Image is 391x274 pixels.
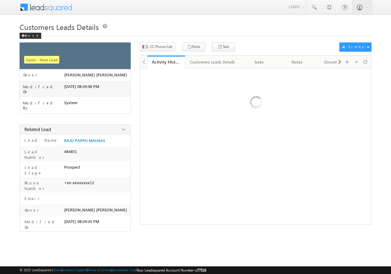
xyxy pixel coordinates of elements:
div: Activity History [152,59,181,65]
span: System [64,100,78,105]
span: [DATE] 08:39:38 PM [64,84,99,89]
div: Actions [342,44,366,49]
div: Customers Leads Details [190,58,235,66]
label: Lead Number [23,149,61,160]
label: Modified On [23,84,64,94]
span: © 2025 LeadSquared | | | | | [20,267,206,273]
a: Documents [316,56,354,68]
span: 77516 [197,268,206,272]
img: Loading ... [224,71,287,135]
button: Actions [339,42,371,52]
span: [PERSON_NAME] [PERSON_NAME] [64,72,127,77]
span: Prospect [64,165,80,170]
span: +xx-xxxxxxxx12 [64,180,94,185]
span: Customers Leads Details [20,22,99,32]
span: Open - New Lead [24,56,59,64]
div: Notes [283,58,311,66]
label: Lead Stage [23,165,61,176]
a: Tasks [240,56,278,68]
button: Task [212,42,235,51]
label: Lead Name [23,137,58,143]
a: Terms of Service [88,268,111,272]
span: [DATE] 08:39:39 PM [64,219,99,224]
a: Contact Support [63,268,87,272]
button: CC Phone Call [140,42,175,51]
div: Documents [321,58,349,66]
a: About [53,268,62,272]
div: Tasks [245,58,273,66]
button: Note [182,42,205,51]
span: CC Phone Call [150,44,172,49]
a: Customers Leads Details [185,56,240,68]
label: Modified By [23,100,64,110]
label: Modified On [23,219,61,230]
a: Activity History [147,56,185,68]
a: Acceptable Use [112,268,136,272]
span: Related Lead [24,126,51,132]
a: Notes [278,56,316,68]
a: RAJU PAPPU MALNAS [64,138,105,143]
label: Email [23,196,44,201]
div: Back [20,33,41,39]
label: Owner [23,72,37,77]
span: Your Leadsquared Account Number is [137,268,206,272]
label: Phone Number [23,180,61,191]
span: [PERSON_NAME] [PERSON_NAME] [64,207,127,212]
label: Owner [23,207,39,213]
